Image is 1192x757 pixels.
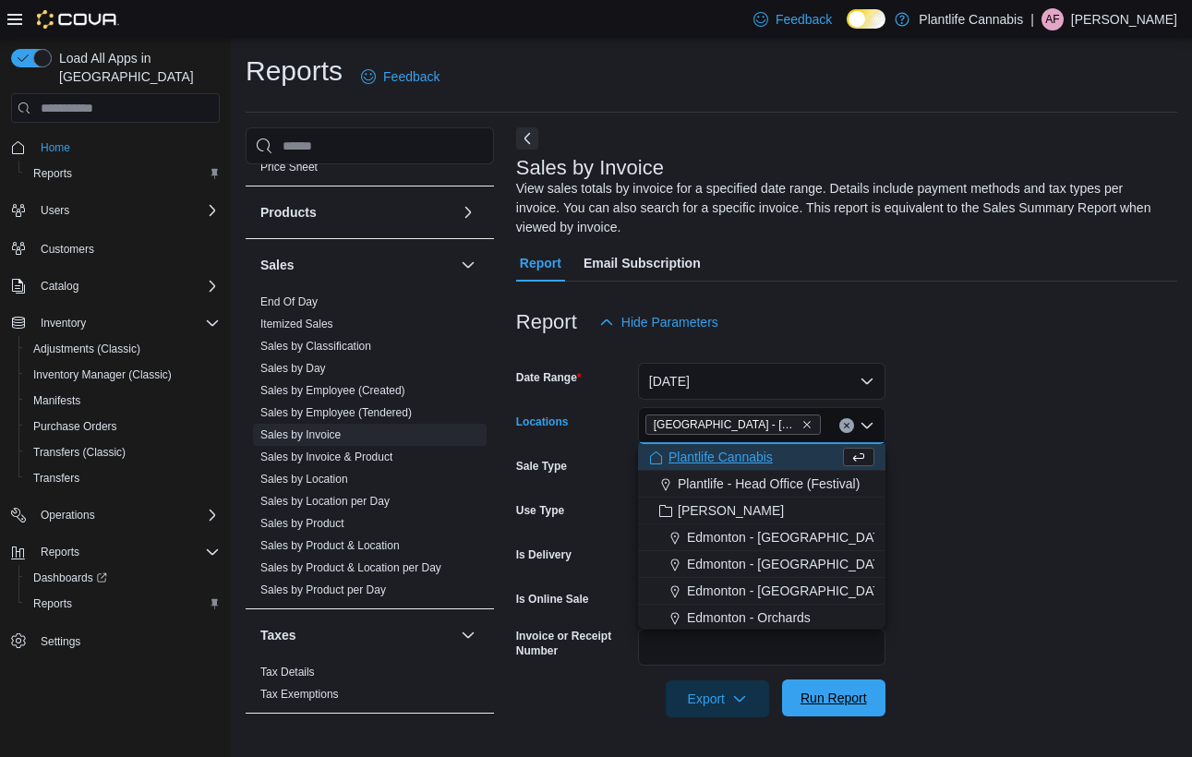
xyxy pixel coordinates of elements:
a: Sales by Invoice & Product [260,451,392,463]
span: Manifests [26,390,220,412]
button: Edmonton - [GEOGRAPHIC_DATA] [638,524,885,551]
a: Inventory Manager (Classic) [26,364,179,386]
span: Inventory [41,316,86,330]
button: Transfers [18,465,227,491]
span: Catalog [33,275,220,297]
a: Adjustments (Classic) [26,338,148,360]
span: Purchase Orders [33,419,117,434]
label: Is Delivery [516,547,572,562]
span: Sales by Product [260,516,344,531]
a: Sales by Location [260,473,348,486]
span: Purchase Orders [26,415,220,438]
button: Inventory [33,312,93,334]
span: Sales by Classification [260,339,371,354]
span: Customers [33,236,220,259]
div: Pricing [246,156,494,186]
button: Sales [260,256,453,274]
button: Products [457,201,479,223]
span: Dashboards [33,571,107,585]
a: Sales by Invoice [260,428,341,441]
button: Run Report [782,679,885,716]
span: Sales by Product & Location per Day [260,560,441,575]
span: Sales by Product & Location [260,538,400,553]
a: Sales by Location per Day [260,495,390,508]
span: Export [677,680,758,717]
span: Sales by Location [260,472,348,487]
button: Users [33,199,77,222]
button: Edmonton - Orchards [638,605,885,631]
a: Reports [26,593,79,615]
button: Home [4,134,227,161]
h1: Reports [246,53,343,90]
span: Home [41,140,70,155]
span: Itemized Sales [260,317,333,331]
label: Sale Type [516,459,567,474]
button: Remove Grande Prairie - Westgate from selection in this group [801,419,813,430]
a: Purchase Orders [26,415,125,438]
button: Plantlife Cannabis [638,444,885,471]
button: Close list of options [860,418,874,433]
span: End Of Day [260,294,318,309]
span: Operations [41,508,95,523]
span: Transfers [26,467,220,489]
input: Dark Mode [847,9,885,29]
span: Reports [26,162,220,185]
span: Dashboards [26,567,220,589]
a: Manifests [26,390,88,412]
span: Edmonton - Orchards [687,608,811,627]
label: Invoice or Receipt Number [516,629,631,658]
span: Grande Prairie - Westgate [645,415,821,435]
a: Transfers [26,467,87,489]
span: Users [33,199,220,222]
span: Catalog [41,279,78,294]
div: Taxes [246,661,494,713]
span: Transfers (Classic) [26,441,220,463]
a: Sales by Product & Location [260,539,400,552]
h3: Sales by Invoice [516,157,664,179]
span: Tax Exemptions [260,687,339,702]
a: End Of Day [260,295,318,308]
span: Reports [33,166,72,181]
button: Settings [4,628,227,655]
button: Manifests [18,388,227,414]
button: Hide Parameters [592,304,726,341]
span: Reports [33,596,72,611]
label: Is Online Sale [516,592,589,607]
button: Operations [4,502,227,528]
button: Edmonton - [GEOGRAPHIC_DATA] [638,551,885,578]
span: [PERSON_NAME] [678,501,784,520]
p: | [1030,8,1034,30]
a: Sales by Product & Location per Day [260,561,441,574]
span: Customers [41,242,94,257]
span: Run Report [801,689,867,707]
span: Sales by Day [260,361,326,376]
button: Edmonton - [GEOGRAPHIC_DATA] [638,578,885,605]
span: Dark Mode [847,29,848,30]
button: Inventory [4,310,227,336]
button: Products [260,203,453,222]
img: Cova [37,10,119,29]
span: Report [520,245,561,282]
span: Home [33,136,220,159]
span: Operations [33,504,220,526]
span: Inventory [33,312,220,334]
a: Sales by Employee (Created) [260,384,405,397]
span: AF [1045,8,1059,30]
span: Sales by Product per Day [260,583,386,597]
button: Reports [33,541,87,563]
h3: Taxes [260,626,296,644]
span: Edmonton - [GEOGRAPHIC_DATA] [687,528,892,547]
div: View sales totals by invoice for a specified date range. Details include payment methods and tax ... [516,179,1168,237]
a: Itemized Sales [260,318,333,330]
a: Reports [26,162,79,185]
a: Sales by Employee (Tendered) [260,406,412,419]
a: Sales by Product per Day [260,583,386,596]
span: Edmonton - [GEOGRAPHIC_DATA] [687,555,892,573]
span: Inventory Manager (Classic) [26,364,220,386]
span: Sales by Employee (Tendered) [260,405,412,420]
span: Reports [33,541,220,563]
button: Taxes [457,624,479,646]
button: Catalog [4,273,227,299]
button: [PERSON_NAME] [638,498,885,524]
span: Settings [41,634,80,649]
